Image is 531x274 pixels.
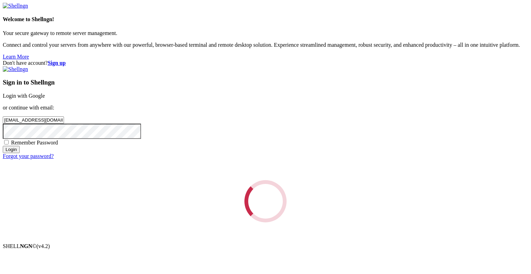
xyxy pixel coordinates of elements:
b: NGN [20,243,32,249]
span: 4.2.0 [37,243,50,249]
div: Loading... [238,174,293,229]
p: or continue with email: [3,105,528,111]
span: SHELL © [3,243,50,249]
a: Learn More [3,54,29,60]
img: Shellngn [3,3,28,9]
a: Login with Google [3,93,45,99]
img: Shellngn [3,66,28,72]
a: Forgot your password? [3,153,54,159]
p: Your secure gateway to remote server management. [3,30,528,36]
a: Sign up [48,60,66,66]
p: Connect and control your servers from anywhere with our powerful, browser-based terminal and remo... [3,42,528,48]
h4: Welcome to Shellngn! [3,16,528,23]
h3: Sign in to Shellngn [3,79,528,86]
input: Remember Password [4,140,9,144]
span: Remember Password [11,140,58,145]
div: Don't have account? [3,60,528,66]
input: Email address [3,116,64,124]
input: Login [3,146,20,153]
